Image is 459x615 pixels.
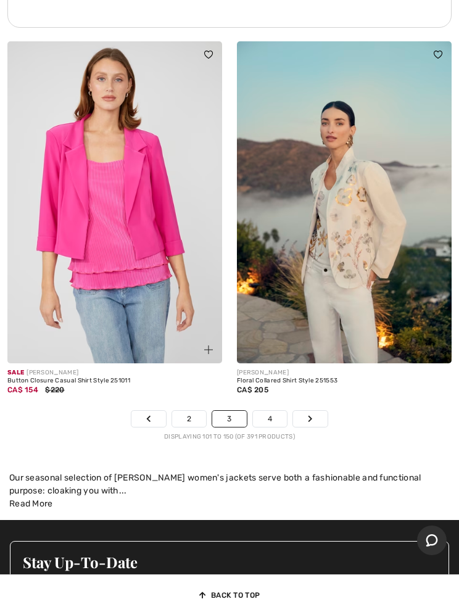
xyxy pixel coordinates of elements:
div: [PERSON_NAME] [7,368,222,378]
span: Read More [9,498,53,509]
img: heart_black_full.svg [204,51,213,58]
span: CA$ 205 [237,386,268,394]
img: Button Closure Casual Shirt Style 251011. Bright pink [7,41,222,363]
span: Sale [7,369,24,376]
img: plus_v2.svg [434,345,442,354]
div: Floral Collared Shirt Style 251553 [237,378,452,385]
img: heart_black_full.svg [434,51,442,58]
img: plus_v2.svg [204,345,213,354]
a: 2 [172,411,206,427]
h3: Stay Up-To-Date [23,554,436,570]
span: CA$ 154 [7,386,38,394]
div: [PERSON_NAME] [237,368,452,378]
a: 3 [212,411,246,427]
img: Floral Collared Shirt Style 251553. White [237,41,452,363]
div: Button Closure Casual Shirt Style 251011 [7,378,222,385]
div: Our seasonal selection of [PERSON_NAME] women's jackets serve both a fashionable and functional p... [9,471,450,497]
a: 4 [253,411,287,427]
span: $220 [45,386,64,394]
iframe: Opens a widget where you can chat to one of our agents [417,526,447,556]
